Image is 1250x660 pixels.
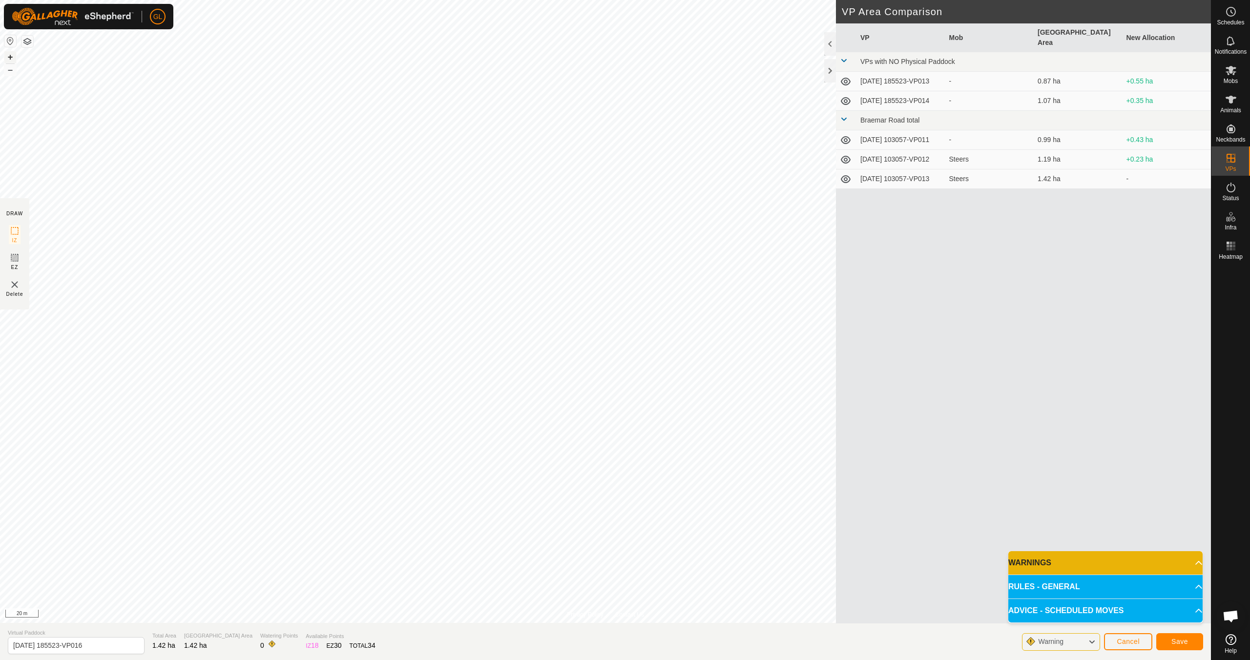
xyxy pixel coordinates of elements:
h2: VP Area Comparison [842,6,1211,18]
span: 18 [311,641,319,649]
span: [GEOGRAPHIC_DATA] Area [184,632,252,640]
img: Gallagher Logo [12,8,134,25]
td: - [1123,169,1211,189]
span: EZ [11,264,19,271]
span: Watering Points [260,632,298,640]
p-accordion-header: ADVICE - SCHEDULED MOVES [1008,599,1203,622]
span: 1.42 ha [184,641,207,649]
span: Help [1225,648,1237,654]
div: IZ [306,640,318,651]
th: New Allocation [1123,23,1211,52]
img: VP [9,279,21,290]
div: TOTAL [350,640,375,651]
button: + [4,51,16,63]
div: - [949,96,1030,106]
span: 30 [334,641,342,649]
td: [DATE] 185523-VP014 [856,91,945,111]
span: Infra [1225,225,1236,230]
span: Virtual Paddock [8,629,145,637]
td: [DATE] 103057-VP011 [856,130,945,150]
span: Mobs [1224,78,1238,84]
p-accordion-header: WARNINGS [1008,551,1203,575]
div: - [949,135,1030,145]
span: GL [153,12,163,22]
button: Cancel [1104,633,1152,650]
span: Delete [6,290,23,298]
div: EZ [327,640,342,651]
span: Braemar Road total [860,116,919,124]
span: 0 [260,641,264,649]
span: RULES - GENERAL [1008,581,1080,593]
span: VPs [1225,166,1236,172]
button: Map Layers [21,36,33,47]
th: Mob [945,23,1034,52]
div: Steers [949,174,1030,184]
a: Privacy Policy [567,610,604,619]
div: Open chat [1216,601,1246,631]
td: 0.99 ha [1034,130,1123,150]
span: VPs with NO Physical Paddock [860,58,955,65]
span: Schedules [1217,20,1244,25]
p-accordion-header: RULES - GENERAL [1008,575,1203,598]
button: – [4,64,16,76]
span: Cancel [1117,638,1140,645]
td: 1.19 ha [1034,150,1123,169]
button: Reset Map [4,35,16,47]
button: Save [1156,633,1203,650]
span: 1.42 ha [152,641,175,649]
span: Available Points [306,632,375,640]
div: DRAW [6,210,23,217]
span: IZ [12,237,18,244]
span: ADVICE - SCHEDULED MOVES [1008,605,1124,617]
th: [GEOGRAPHIC_DATA] Area [1034,23,1123,52]
div: Steers [949,154,1030,165]
span: Status [1222,195,1239,201]
td: [DATE] 103057-VP013 [856,169,945,189]
td: 1.07 ha [1034,91,1123,111]
td: [DATE] 103057-VP012 [856,150,945,169]
span: Neckbands [1216,137,1245,143]
td: +0.35 ha [1123,91,1211,111]
td: +0.55 ha [1123,72,1211,91]
td: 1.42 ha [1034,169,1123,189]
span: Notifications [1215,49,1247,55]
td: +0.43 ha [1123,130,1211,150]
a: Contact Us [615,610,644,619]
span: 34 [368,641,375,649]
td: [DATE] 185523-VP013 [856,72,945,91]
div: - [949,76,1030,86]
td: +0.23 ha [1123,150,1211,169]
span: Heatmap [1219,254,1243,260]
span: WARNINGS [1008,557,1051,569]
span: Animals [1220,107,1241,113]
a: Help [1211,630,1250,658]
span: Total Area [152,632,176,640]
td: 0.87 ha [1034,72,1123,91]
span: Save [1171,638,1188,645]
th: VP [856,23,945,52]
span: Warning [1038,638,1063,645]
